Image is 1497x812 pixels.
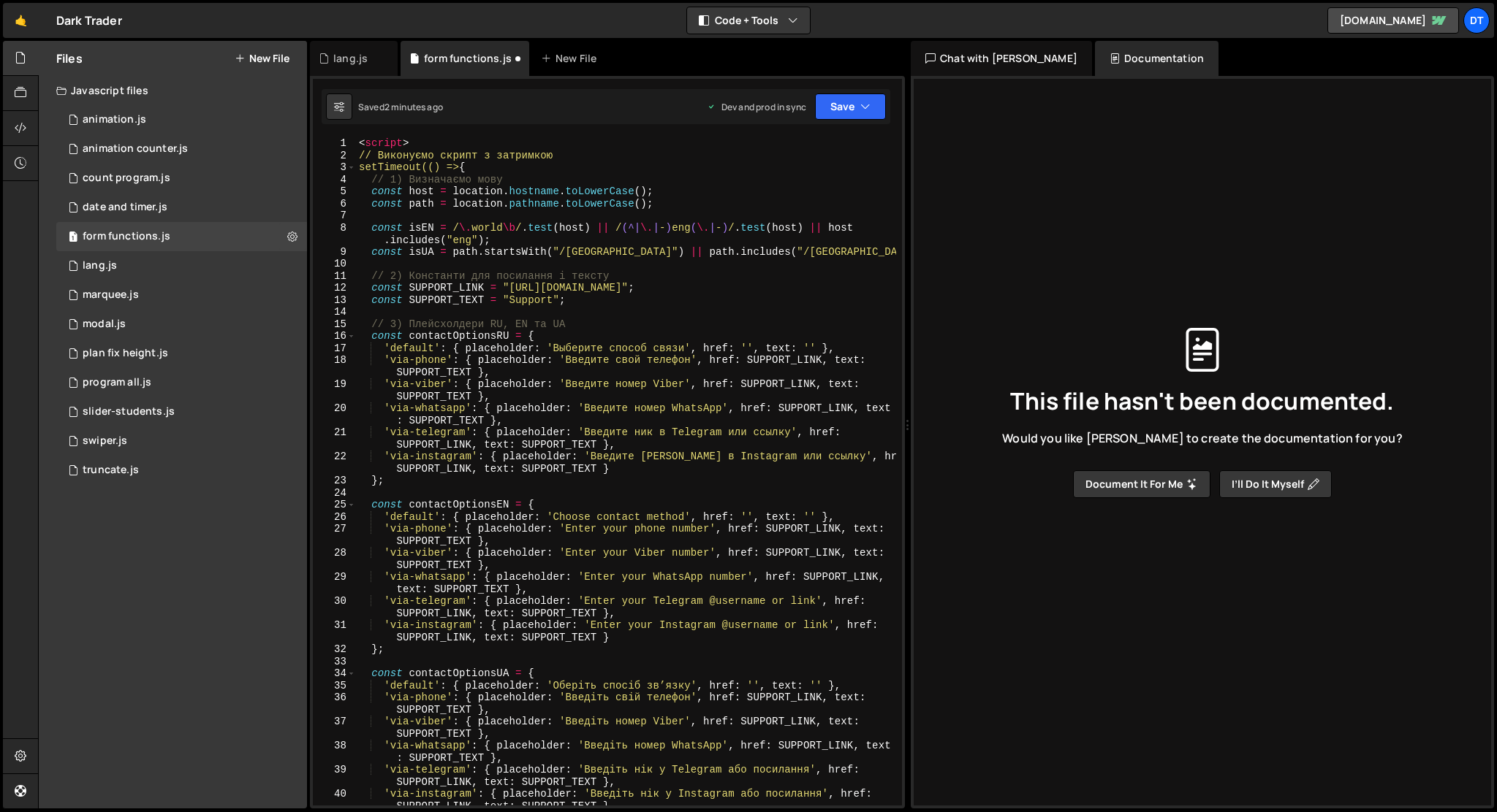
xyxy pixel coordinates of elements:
div: 15 [313,318,356,331]
div: 13586/34178.js [56,339,307,368]
div: Dark Trader [56,12,122,29]
div: form functions.js [83,230,170,243]
div: lang.js [333,51,368,66]
div: 28 [313,547,356,571]
div: 23 [313,475,356,487]
div: modal.js [83,318,126,331]
div: 2 minutes ago [384,101,443,113]
div: 1 [313,137,356,150]
div: count program.js [83,172,170,185]
div: 2 [313,150,356,162]
div: 14 [313,306,356,318]
div: 22 [313,451,356,475]
div: Documentation [1095,41,1219,76]
button: New File [235,53,289,64]
div: 13586/34200.js [56,134,307,164]
div: 7 [313,210,356,222]
div: 35 [313,680,356,692]
div: 5 [313,185,356,198]
div: 20 [313,402,356,426]
a: 🤙 [3,3,39,38]
button: I’ll do it myself [1219,470,1332,498]
div: 16 [313,330,356,342]
div: 13586/35181.js [56,397,307,426]
div: 13586/34188.js [56,105,307,134]
div: 24 [313,487,356,499]
div: 32 [313,643,356,656]
div: 37 [313,716,356,740]
div: 33 [313,656,356,668]
span: 1 [69,232,77,244]
button: Save [815,93,886,120]
div: 34 [313,667,356,680]
div: 13586/34183.js [56,310,307,339]
div: New File [541,51,602,66]
div: 26 [313,511,356,524]
div: 30 [313,595,356,619]
div: animation counter.js [83,142,188,156]
div: 27 [313,523,356,547]
div: 25 [313,499,356,511]
div: 13586/34526.js [56,193,307,222]
div: Javascript files [39,76,307,105]
div: 13586/34182.js [56,222,307,251]
a: [DOMAIN_NAME] [1327,7,1459,34]
div: plan fix height.js [83,347,168,360]
div: truncate.js [83,464,139,477]
div: 12 [313,282,356,294]
div: 8 [313,222,356,246]
div: 9 [313,246,356,258]
div: Dev and prod in sync [707,101,806,113]
div: Chat with [PERSON_NAME] [911,41,1092,76]
div: 13586/34761.js [56,251,307,280]
div: 21 [313,426,356,451]
div: Saved [358,101,443,113]
div: program all.js [83,376,151,389]
button: Code + Tools [687,7,810,34]
div: marquee.js [83,288,139,302]
div: form functions.js [424,51,512,66]
div: 13586/35280.js [56,456,307,485]
div: 3 [313,161,356,174]
div: 13586/34533.js [56,164,307,193]
div: 29 [313,571,356,595]
div: 19 [313,378,356,402]
div: 13586/34534.js [56,368,307,397]
a: DT [1463,7,1490,34]
div: 39 [313,764,356,788]
div: 38 [313,740,356,764]
div: 36 [313,692,356,716]
div: 13586/34186.js [56,426,307,456]
div: 10 [313,258,356,270]
h2: Files [56,50,83,66]
div: 11 [313,270,356,283]
div: 13586/34201.js [56,280,307,310]
div: 40 [313,788,356,812]
div: date and timer.js [83,201,167,214]
div: 17 [313,342,356,355]
div: 18 [313,354,356,378]
button: Document it for me [1073,470,1210,498]
div: swiper.js [83,434,127,448]
div: lang.js [83,259,117,272]
div: slider-students.js [83,405,175,418]
div: 13 [313,294,356,307]
div: animation.js [83,113,146,126]
div: 6 [313,198,356,210]
span: Would you like [PERSON_NAME] to create the documentation for you? [1002,430,1402,446]
div: 31 [313,619,356,643]
div: 4 [313,174,356,186]
span: This file hasn't been documented. [1010,389,1394,413]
